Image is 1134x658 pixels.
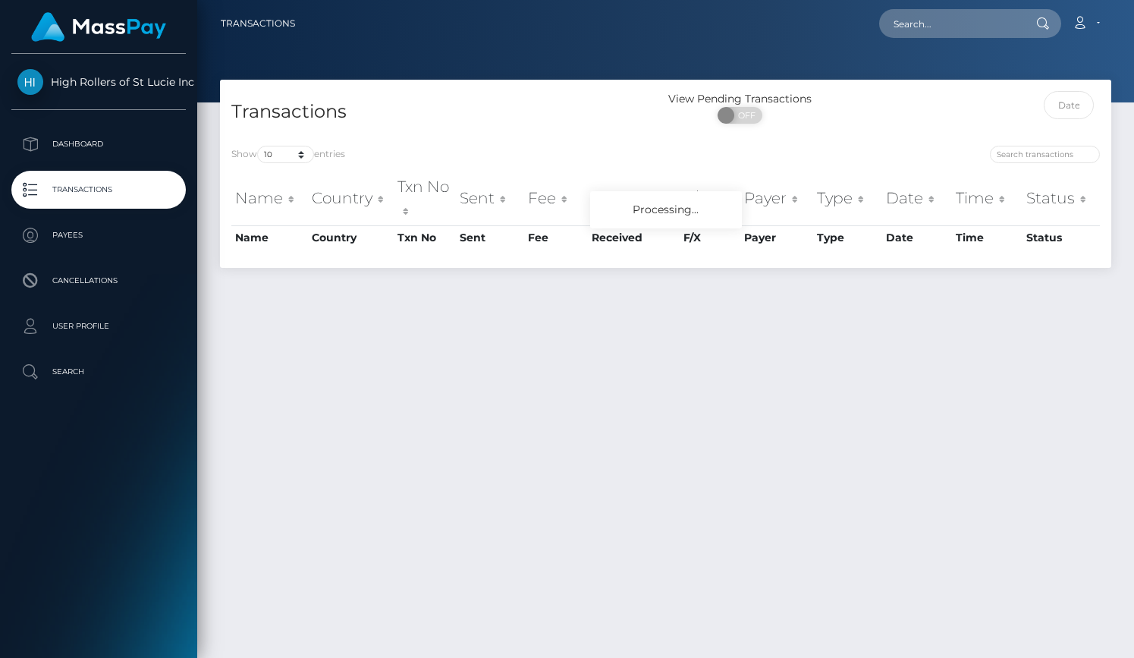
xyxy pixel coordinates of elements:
p: Cancellations [17,269,180,292]
input: Search transactions [990,146,1100,163]
th: Txn No [394,172,456,225]
a: Cancellations [11,262,186,300]
th: Type [813,225,882,250]
p: Payees [17,224,180,247]
span: OFF [726,107,764,124]
th: Received [588,172,679,225]
th: Payer [740,225,814,250]
th: Country [308,225,394,250]
img: High Rollers of St Lucie Inc [17,69,43,95]
th: Payer [740,172,814,225]
img: MassPay Logo [31,12,166,42]
th: Name [231,225,308,250]
a: Transactions [11,171,186,209]
th: Date [882,172,952,225]
div: Processing... [590,191,742,228]
th: Country [308,172,394,225]
th: F/X [680,172,740,225]
th: Status [1022,172,1100,225]
th: Received [588,225,679,250]
input: Date filter [1044,91,1094,119]
div: View Pending Transactions [666,91,815,107]
h4: Transactions [231,99,655,125]
th: Sent [456,172,524,225]
a: User Profile [11,307,186,345]
th: Fee [524,172,588,225]
p: User Profile [17,315,180,338]
th: Time [952,225,1022,250]
p: Transactions [17,178,180,201]
th: Time [952,172,1022,225]
p: Dashboard [17,133,180,156]
p: Search [17,360,180,383]
th: Type [813,172,882,225]
a: Transactions [221,8,295,39]
a: Search [11,353,186,391]
th: Date [882,225,952,250]
a: Dashboard [11,125,186,163]
select: Showentries [257,146,314,163]
th: F/X [680,225,740,250]
input: Search... [879,9,1022,38]
th: Fee [524,225,588,250]
th: Name [231,172,308,225]
th: Sent [456,225,524,250]
th: Status [1022,225,1100,250]
th: Txn No [394,225,456,250]
label: Show entries [231,146,345,163]
span: High Rollers of St Lucie Inc [11,75,186,89]
a: Payees [11,216,186,254]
